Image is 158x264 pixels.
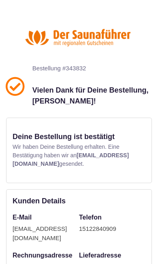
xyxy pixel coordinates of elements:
[13,252,73,259] strong: Rechnungsadresse
[79,225,116,232] a: 15122840909
[13,224,76,243] div: [EMAIL_ADDRESS][DOMAIN_NAME]
[79,214,102,221] strong: Telefon
[32,85,152,107] p: Vielen Dank für Deine Bestellung, [PERSON_NAME]!
[13,131,145,142] p: Deine Bestellung ist bestätigt
[13,214,32,221] strong: E-Mail
[79,252,121,259] strong: Lieferadresse
[13,196,145,207] div: Kunden Details
[13,143,145,168] p: Wir haben Deine Bestellung erhalten. Eine Bestätigung haben wir an gesendet.
[32,64,152,73] p: Bestellung #343832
